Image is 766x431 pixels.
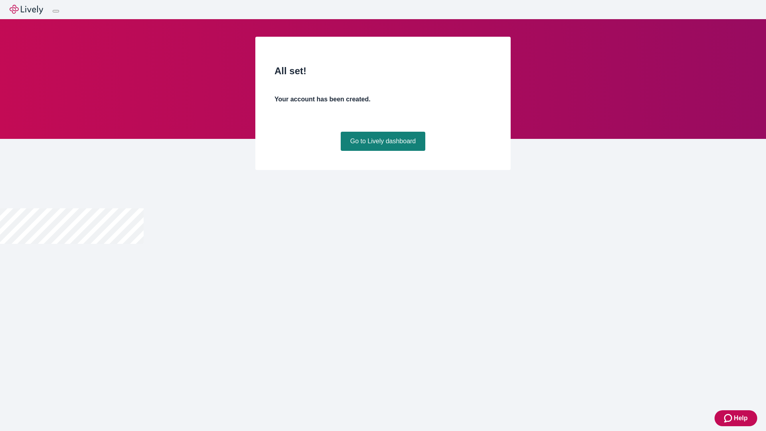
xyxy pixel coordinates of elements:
svg: Zendesk support icon [724,413,734,423]
h2: All set! [274,64,492,78]
a: Go to Lively dashboard [341,132,426,151]
button: Log out [53,10,59,12]
span: Help [734,413,748,423]
h4: Your account has been created. [274,95,492,104]
button: Zendesk support iconHelp [715,410,757,426]
img: Lively [10,5,43,14]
